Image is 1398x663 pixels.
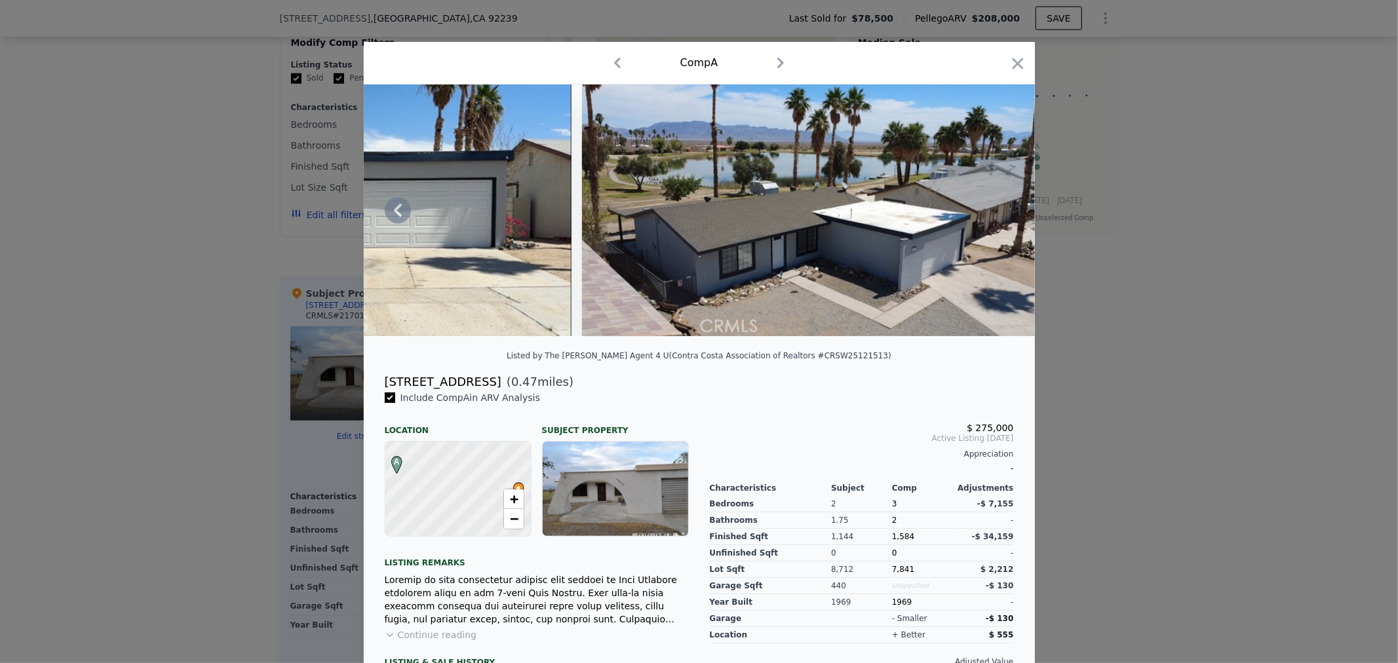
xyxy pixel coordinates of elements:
span: 3 [892,499,897,508]
div: garage [710,611,832,627]
div: - [953,545,1014,561]
div: + better [892,630,925,640]
span: A [388,456,406,468]
div: - [953,594,1014,611]
span: -$ 7,155 [977,499,1013,508]
div: 1969 [892,594,953,611]
span: 0.47 [511,375,537,388]
div: - [710,459,1014,478]
span: 7,841 [892,565,914,574]
span: 1,584 [892,532,914,541]
div: [STREET_ADDRESS] [385,373,501,391]
div: 2 [831,496,892,512]
div: 1.75 [831,512,892,529]
div: Year Built [710,594,832,611]
div: 440 [831,578,892,594]
span: ( miles) [501,373,573,391]
span: • [510,478,528,498]
div: Unfinished Sqft [710,545,832,561]
div: location [710,627,832,643]
div: Appreciation [710,449,1014,459]
div: Characteristics [710,483,832,493]
div: Location [385,415,532,436]
div: Unspecified [892,578,953,594]
a: Zoom out [504,509,524,529]
div: Loremip do sita consectetur adipisc elit seddoei te Inci Utlabore etdolorem aliqu en adm 7-veni Q... [385,573,689,626]
div: Bedrooms [710,496,832,512]
span: Active Listing [DATE] [710,433,1014,444]
span: -$ 130 [986,581,1014,590]
div: - smaller [892,613,927,624]
img: Property Img [582,85,1036,336]
span: $ 2,212 [981,565,1013,574]
span: $ 275,000 [967,423,1013,433]
div: Bathrooms [710,512,832,529]
div: Comp [892,483,953,493]
span: -$ 130 [986,614,1014,623]
div: Adjustments [953,483,1014,493]
span: Include Comp A in ARV Analysis [395,392,545,403]
div: Garage Sqft [710,578,832,594]
div: Listed by The [PERSON_NAME] Agent 4 U (Contra Costa Association of Realtors #CRSW25121513) [507,351,891,360]
a: Zoom in [504,489,524,509]
span: − [509,510,518,527]
div: 0 [831,545,892,561]
div: Listing remarks [385,547,689,568]
div: Subject [831,483,892,493]
span: + [509,491,518,507]
div: A [388,456,396,464]
div: • [510,482,518,490]
div: Comp A [680,55,718,71]
div: 8,712 [831,561,892,578]
span: -$ 34,159 [972,532,1014,541]
span: 0 [892,548,897,558]
div: Lot Sqft [710,561,832,578]
div: Finished Sqft [710,529,832,545]
div: 1,144 [831,529,892,545]
div: Subject Property [542,415,689,436]
div: - [953,512,1014,529]
div: 1969 [831,594,892,611]
div: 2 [892,512,953,529]
span: $ 555 [989,630,1014,639]
button: Continue reading [385,628,477,641]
